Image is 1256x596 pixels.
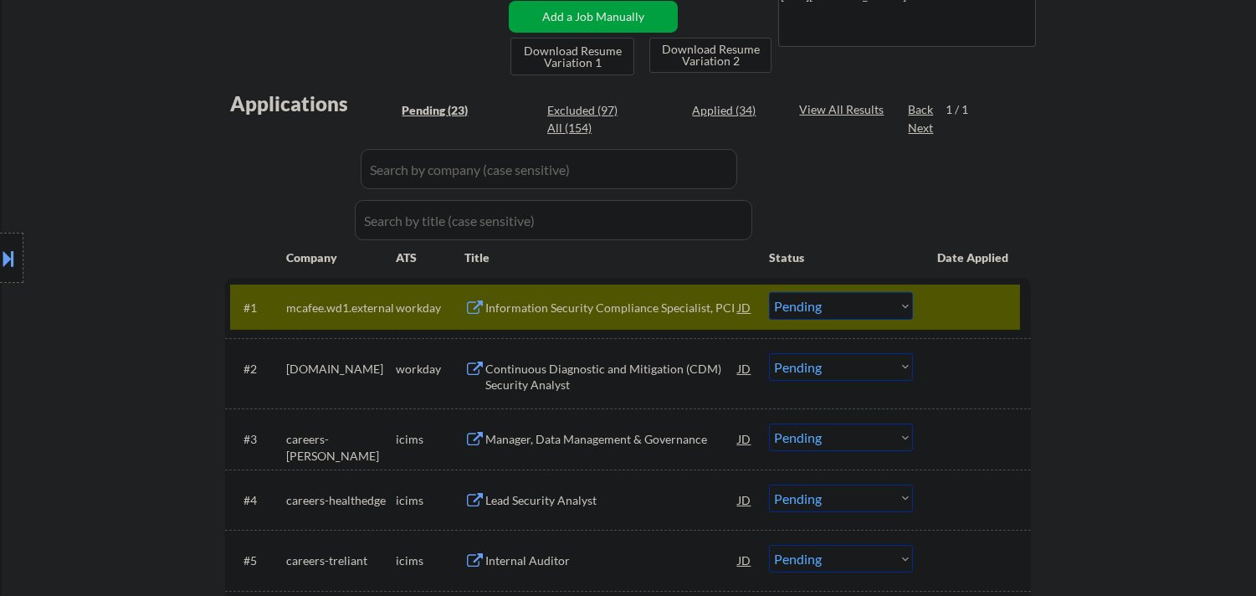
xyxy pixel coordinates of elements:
div: Back [908,101,935,118]
div: JD [736,545,753,575]
div: mcafee.wd1.external [286,300,396,316]
div: Information Security Compliance Specialist, PCI [485,300,738,316]
div: Pending (23) [402,102,485,119]
div: workday [396,361,464,378]
input: Search by company (case sensitive) [361,149,737,189]
div: #4 [244,492,273,509]
div: JD [736,424,753,454]
div: Continuous Diagnostic and Mitigation (CDM) Security Analyst [485,361,738,393]
div: Next [908,120,935,136]
div: Status [769,242,913,272]
div: Excluded (97) [547,102,631,119]
div: careers-healthedge [286,492,396,509]
div: JD [736,485,753,515]
div: All (154) [547,120,631,136]
div: workday [396,300,464,316]
div: Applications [230,94,396,114]
div: Company [286,249,396,266]
button: Download Resume Variation 2 [649,38,772,73]
div: View All Results [799,101,889,118]
div: [DOMAIN_NAME] [286,361,396,378]
div: icims [396,492,464,509]
div: Manager, Data Management & Governance [485,431,738,448]
input: Search by title (case sensitive) [355,200,752,240]
div: icims [396,431,464,448]
div: Date Applied [937,249,1011,266]
button: Add a Job Manually [509,1,678,33]
div: JD [736,353,753,383]
div: Applied (34) [692,102,776,119]
div: careers-[PERSON_NAME] [286,431,396,464]
div: icims [396,552,464,569]
div: Internal Auditor [485,552,738,569]
div: 1 / 1 [946,101,984,118]
div: ATS [396,249,464,266]
div: #5 [244,552,273,569]
div: careers-treliant [286,552,396,569]
div: Title [464,249,753,266]
div: JD [736,292,753,322]
div: Lead Security Analyst [485,492,738,509]
button: Download Resume Variation 1 [510,38,634,75]
div: #3 [244,431,273,448]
